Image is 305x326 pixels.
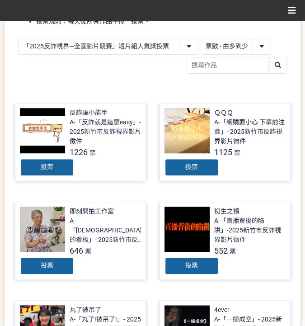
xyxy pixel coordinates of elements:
[214,108,233,118] div: ＱＱＱ
[70,305,101,315] div: 丸了被吊了
[185,262,198,269] span: 投票
[185,163,198,170] span: 投票
[85,248,91,255] span: 票
[187,57,286,73] input: 搜尋作品
[214,305,230,315] div: 4ever
[160,202,291,280] a: 初生之犢A-「直播背後的陷阱」-2025新竹市反詐視界影片徵件552票投票
[70,108,108,118] div: 反詐騙小能手
[36,17,287,26] li: 投票規則：每天從所有作品中擇一投票。
[214,216,286,245] div: A-「直播背後的陷阱」-2025新竹市反詐視界影片徵件
[70,207,114,216] div: 即刻開拍工作室
[214,118,286,146] div: A-「網購要小心 下單前注意」- 2025新竹市反詐視界影片徵件
[15,103,146,181] a: 反詐騙小能手A-「反詐就是這麼easy」- 2025新竹市反詐視界影片徵件1226票投票
[15,202,146,280] a: 即刻開拍工作室A-「[DEMOGRAPHIC_DATA]的看板」- 2025新竹市反詐視界影片徵件646票投票
[70,118,141,146] div: A-「反詐就是這麼easy」- 2025新竹市反詐視界影片徵件
[70,147,88,157] span: 1226
[234,149,240,156] span: 票
[214,246,228,255] span: 552
[70,246,83,255] span: 646
[160,103,291,181] a: ＱＱＱA-「網購要小心 下單前注意」- 2025新竹市反詐視界影片徵件1125票投票
[41,262,53,269] span: 投票
[230,248,236,255] span: 票
[70,216,142,245] div: A-「[DEMOGRAPHIC_DATA]的看板」- 2025新竹市反詐視界影片徵件
[89,149,96,156] span: 票
[214,147,232,157] span: 1125
[41,163,53,170] span: 投票
[214,207,239,216] div: 初生之犢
